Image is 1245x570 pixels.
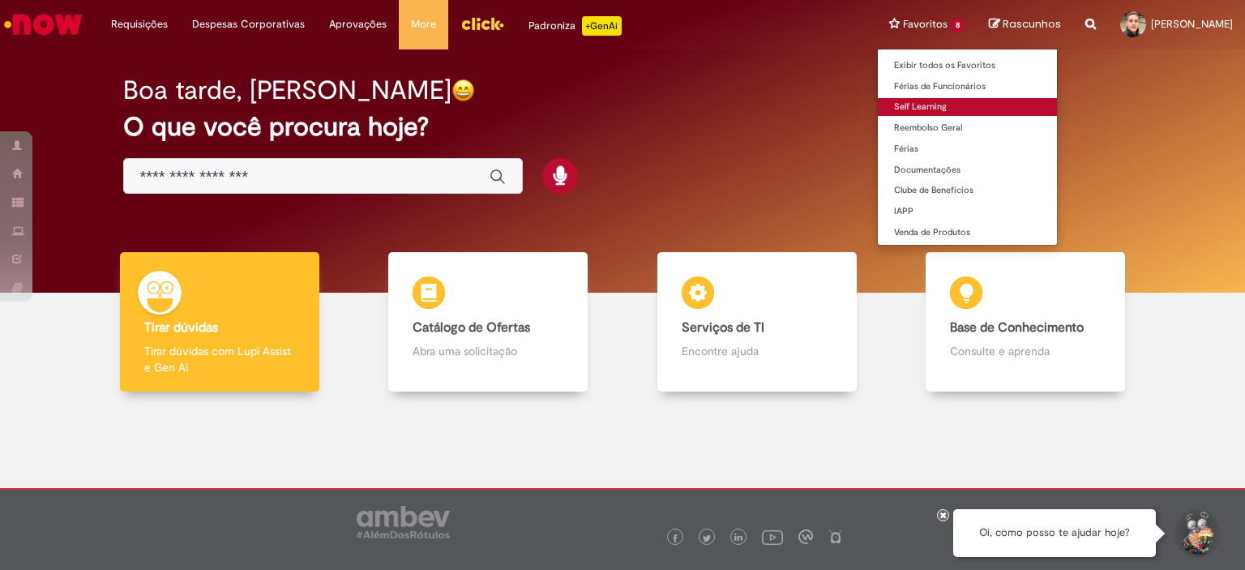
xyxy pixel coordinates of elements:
a: Venda de Produtos [878,224,1057,242]
a: Self Learning [878,98,1057,116]
span: Favoritos [903,16,948,32]
a: Férias de Funcionários [878,78,1057,96]
span: More [411,16,436,32]
a: Exibir todos os Favoritos [878,57,1057,75]
a: Serviços de TI Encontre ajuda [622,252,892,392]
a: Clube de Benefícios [878,182,1057,199]
img: logo_footer_naosei.png [828,529,843,544]
p: Encontre ajuda [682,343,832,359]
a: Tirar dúvidas Tirar dúvidas com Lupi Assist e Gen Ai [85,252,354,392]
b: Catálogo de Ofertas [413,319,530,336]
button: Iniciar Conversa de Suporte [1172,509,1221,558]
img: logo_footer_ambev_rotulo_gray.png [357,506,450,538]
img: logo_footer_workplace.png [798,529,813,544]
p: Abra uma solicitação [413,343,563,359]
a: Documentações [878,161,1057,179]
span: Requisições [111,16,168,32]
img: click_logo_yellow_360x200.png [460,11,504,36]
a: Catálogo de Ofertas Abra uma solicitação [354,252,623,392]
a: Base de Conhecimento Consulte e aprenda [892,252,1161,392]
img: logo_footer_youtube.png [762,526,783,547]
img: logo_footer_facebook.png [671,534,679,542]
div: Padroniza [528,16,622,36]
h2: O que você procura hoje? [123,113,1123,141]
p: +GenAi [582,16,622,36]
p: Consulte e aprenda [950,343,1101,359]
span: Aprovações [329,16,387,32]
img: logo_footer_twitter.png [703,534,711,542]
b: Base de Conhecimento [950,319,1084,336]
span: 8 [951,19,965,32]
span: Despesas Corporativas [192,16,305,32]
b: Serviços de TI [682,319,764,336]
span: [PERSON_NAME] [1151,17,1233,31]
img: happy-face.png [451,79,475,102]
b: Tirar dúvidas [144,319,218,336]
img: logo_footer_linkedin.png [734,534,742,543]
a: IAPP [878,203,1057,221]
ul: Favoritos [877,49,1058,246]
p: Tirar dúvidas com Lupi Assist e Gen Ai [144,343,295,375]
a: Reembolso Geral [878,119,1057,137]
a: Rascunhos [989,17,1061,32]
h2: Boa tarde, [PERSON_NAME] [123,76,451,105]
div: Oi, como posso te ajudar hoje? [953,509,1156,557]
a: Férias [878,140,1057,158]
img: ServiceNow [2,8,85,41]
span: Rascunhos [1003,16,1061,32]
